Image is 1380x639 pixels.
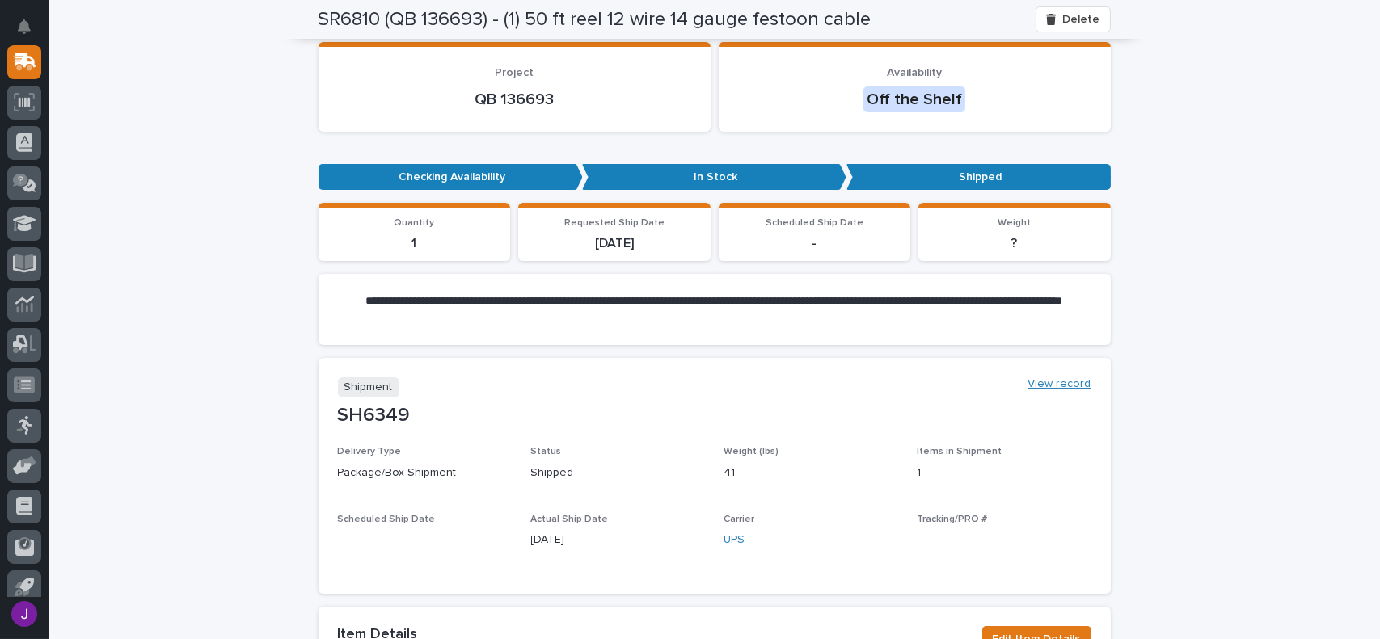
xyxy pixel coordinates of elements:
[338,532,512,549] p: -
[531,515,609,524] span: Actual Ship Date
[918,465,1091,481] p: 1
[495,67,534,78] span: Project
[394,218,434,228] span: Quantity
[338,465,512,481] p: Package/Box Shipment
[1036,6,1110,32] button: Delete
[1063,12,1100,27] span: Delete
[7,597,41,631] button: users-avatar
[338,447,402,456] span: Delivery Type
[1028,377,1091,391] a: View record
[998,218,1031,228] span: Weight
[531,532,705,549] p: [DATE]
[531,447,562,456] span: Status
[918,532,1091,549] p: -
[531,465,705,481] p: Shipped
[724,532,745,549] a: UPS
[918,447,1002,456] span: Items in Shipment
[20,19,41,45] div: Notifications
[728,236,901,251] p: -
[338,377,399,397] p: Shipment
[564,218,665,228] span: Requested Ship Date
[582,164,846,191] p: In Stock
[724,465,898,481] p: 41
[338,90,691,109] p: QB 136693
[338,515,436,524] span: Scheduled Ship Date
[319,8,871,32] h2: SR6810 (QB 136693) - (1) 50 ft reel 12 wire 14 gauge festoon cable
[724,447,779,456] span: Weight (lbs)
[724,515,755,524] span: Carrier
[528,236,701,251] p: [DATE]
[766,218,863,228] span: Scheduled Ship Date
[846,164,1111,191] p: Shipped
[7,10,41,44] button: Notifications
[918,515,988,524] span: Tracking/PRO #
[338,404,1091,427] p: SH6349
[928,236,1101,251] p: ?
[863,86,965,112] div: Off the Shelf
[887,67,942,78] span: Availability
[328,236,501,251] p: 1
[319,164,583,191] p: Checking Availability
